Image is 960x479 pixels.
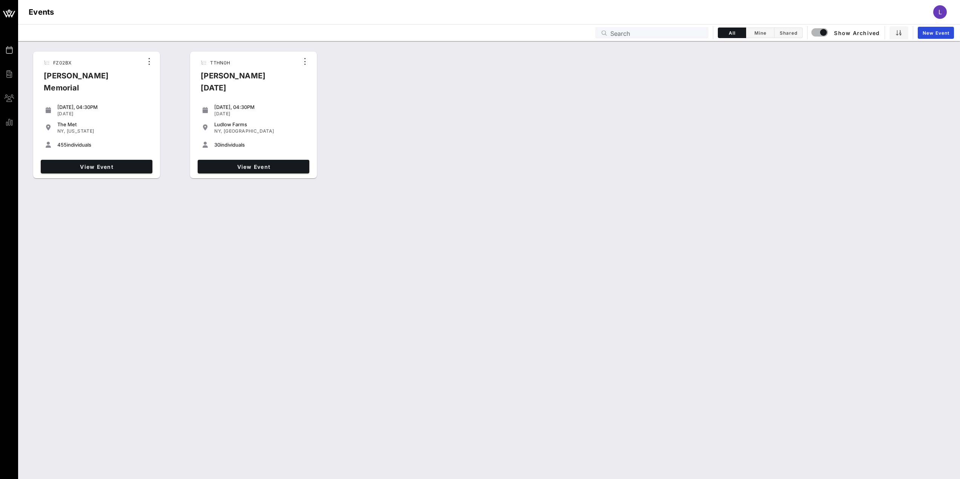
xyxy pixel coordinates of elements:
span: L [938,8,942,16]
div: [DATE], 04:30PM [57,104,149,110]
div: [DATE], 04:30PM [214,104,306,110]
span: All [723,30,741,36]
span: 30 [214,142,220,148]
div: Ludlow Farms [214,121,306,127]
span: TTHN0H [210,60,230,66]
span: View Event [201,164,306,170]
span: [US_STATE] [67,128,94,134]
span: [GEOGRAPHIC_DATA] [224,128,274,134]
button: Show Archived [812,26,880,40]
span: FZ02BX [53,60,71,66]
button: All [718,28,746,38]
div: [DATE] [214,111,306,117]
div: [DATE] [57,111,149,117]
a: View Event [41,160,152,173]
span: New Event [922,30,949,36]
div: The Met [57,121,149,127]
span: NY, [57,128,65,134]
span: Shared [779,30,798,36]
span: View Event [44,164,149,170]
div: [PERSON_NAME] [DATE] [195,70,299,100]
div: L [933,5,947,19]
div: individuals [57,142,149,148]
div: individuals [214,142,306,148]
a: New Event [918,27,954,39]
div: [PERSON_NAME] Memorial [38,70,143,100]
span: NY, [214,128,222,134]
span: 455 [57,142,67,148]
h1: Events [29,6,54,18]
button: Mine [746,28,774,38]
button: Shared [774,28,803,38]
a: View Event [198,160,309,173]
span: Mine [751,30,770,36]
span: Show Archived [813,28,880,37]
